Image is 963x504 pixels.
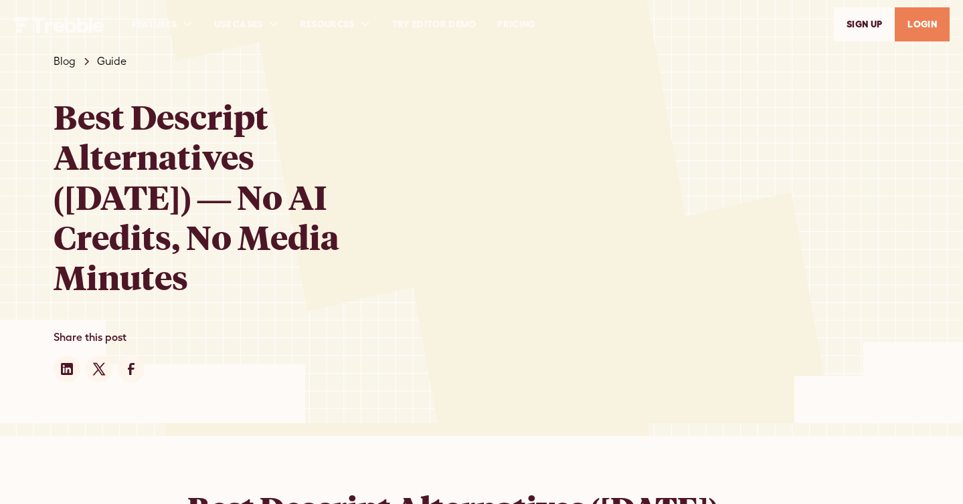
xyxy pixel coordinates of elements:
[290,1,381,47] div: RESOURCES
[300,17,355,31] div: RESOURCES
[121,1,203,47] div: FEATURES
[214,17,263,31] div: USE CASES
[895,7,950,41] a: LOGIN
[381,1,487,47] a: Try Editor Demo
[54,96,398,297] h1: Best Descript Alternatives ([DATE]) — No AI Credits, No Media Minutes
[132,17,177,31] div: FEATURES
[203,1,290,47] div: USE CASES
[54,329,126,345] div: Share this post
[834,7,895,41] a: SIGn UP
[487,1,545,47] a: PRICING
[13,15,105,32] a: home
[13,17,105,33] img: Trebble Logo - AI Podcast Editor
[97,53,126,70] a: Guide
[54,53,76,70] a: Blog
